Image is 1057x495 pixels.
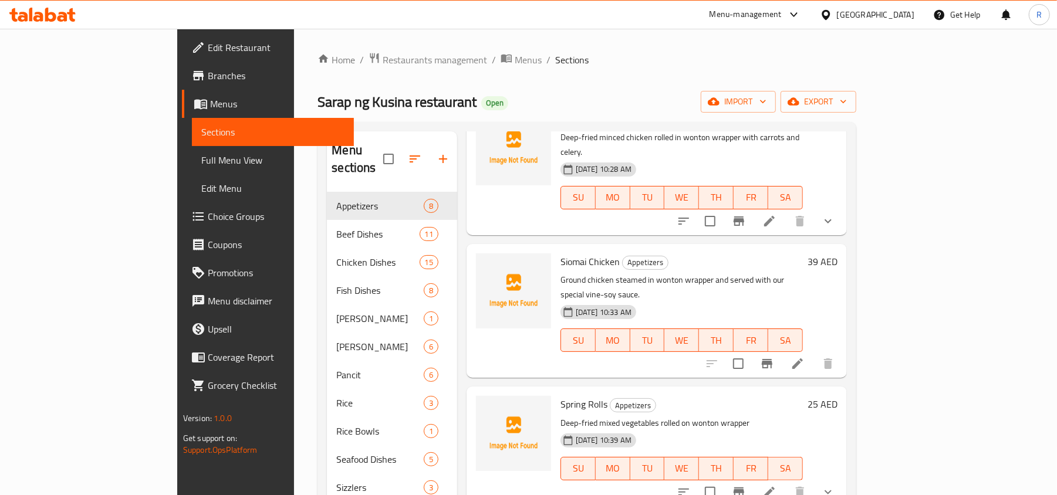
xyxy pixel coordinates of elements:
span: Appetizers [610,399,656,412]
div: Sizzlers [336,480,423,494]
div: Appetizers8 [327,192,457,220]
span: Spring Rolls [560,395,607,413]
a: Full Menu View [192,146,354,174]
span: Appetizers [623,256,668,269]
span: Sarap ng Kusina restaurant [318,89,477,115]
span: Menus [515,53,542,67]
p: Ground chicken steamed in wonton wrapper and served with our special vine-soy sauce. [560,273,803,302]
span: SA [773,332,798,349]
button: sort-choices [670,207,698,235]
span: 6 [424,341,438,352]
button: delete [814,350,842,378]
a: Menus [182,90,354,118]
span: [PERSON_NAME] [336,340,423,354]
div: Chicken Dishes15 [327,248,457,276]
a: Edit menu item [762,214,776,228]
span: Chicken Dishes [336,255,419,269]
span: Seafood Dishes [336,452,423,466]
span: 6 [424,369,438,381]
div: Appetizers [622,256,668,270]
span: Edit Restaurant [208,40,345,55]
img: Siomai Chicken [476,253,551,328]
a: Menus [501,52,542,67]
button: import [701,91,776,113]
p: Deep-fried minced chicken rolled in wonton wrapper with carrots and celery. [560,130,803,160]
svg: Show Choices [821,214,835,228]
div: Pamela Meals [336,340,423,354]
img: Shanghai Rolls [476,110,551,185]
span: 1.0.0 [214,411,232,426]
span: TU [635,460,660,477]
button: Branch-specific-item [725,207,753,235]
a: Coverage Report [182,343,354,371]
button: FR [734,457,768,480]
a: Branches [182,62,354,90]
div: Rice Bowls [336,424,423,438]
span: 3 [424,398,438,409]
div: [PERSON_NAME]6 [327,333,457,361]
div: Rice Bowls1 [327,417,457,445]
button: FR [734,186,768,209]
button: SU [560,328,596,352]
span: SU [566,332,591,349]
button: MO [596,457,630,480]
div: Seafood Dishes5 [327,445,457,473]
a: Support.OpsPlatform [183,442,258,457]
a: Sections [192,118,354,146]
button: export [781,91,856,113]
a: Choice Groups [182,202,354,230]
span: TH [704,460,729,477]
button: SA [768,186,803,209]
div: Beef Dishes11 [327,220,457,248]
span: Rice [336,396,423,410]
button: Branch-specific-item [753,350,781,378]
span: Open [481,98,508,108]
a: Edit menu item [791,357,805,371]
button: WE [664,186,699,209]
button: show more [814,207,842,235]
span: 1 [424,313,438,324]
span: MO [600,189,626,206]
div: items [424,199,438,213]
span: SA [773,460,798,477]
span: Menus [210,97,345,111]
span: TH [704,332,729,349]
span: import [710,94,766,109]
span: FR [738,460,764,477]
span: Pancit [336,368,423,382]
span: Select all sections [376,147,401,171]
div: items [424,424,438,438]
span: [DATE] 10:39 AM [571,435,636,446]
button: MO [596,328,630,352]
span: Branches [208,69,345,83]
div: Open [481,96,508,110]
button: WE [664,328,699,352]
span: WE [669,189,694,206]
button: Add section [429,145,457,173]
a: Grocery Checklist [182,371,354,399]
li: / [360,53,364,67]
span: Sections [201,125,345,139]
span: Restaurants management [383,53,487,67]
span: 8 [424,201,438,212]
span: WE [669,332,694,349]
span: Sort sections [401,145,429,173]
a: Menu disclaimer [182,287,354,315]
span: export [790,94,847,109]
button: TH [699,186,734,209]
span: TH [704,189,729,206]
button: TH [699,328,734,352]
span: [DATE] 10:33 AM [571,307,636,318]
span: Coupons [208,238,345,252]
li: / [546,53,551,67]
span: Get support on: [183,430,237,446]
span: Appetizers [336,199,423,213]
button: TU [630,457,665,480]
span: Siomai Chicken [560,253,620,270]
span: SU [566,189,591,206]
span: TU [635,332,660,349]
button: TU [630,186,665,209]
span: SA [773,189,798,206]
span: Select to update [726,351,751,376]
